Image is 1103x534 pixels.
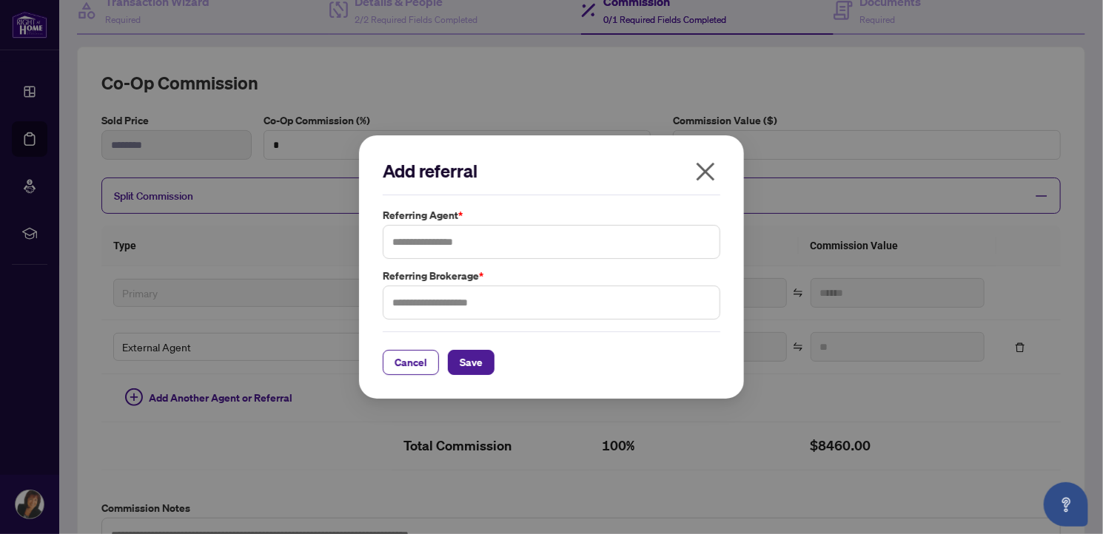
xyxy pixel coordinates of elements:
button: Save [448,350,494,375]
span: close [694,160,717,183]
span: Save [460,351,483,374]
label: Referring Agent [383,207,720,223]
label: Referring Brokerage [383,268,720,284]
h2: Add referral [383,159,720,183]
span: Cancel [395,351,427,374]
button: Cancel [383,350,439,375]
button: Open asap [1044,482,1088,527]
